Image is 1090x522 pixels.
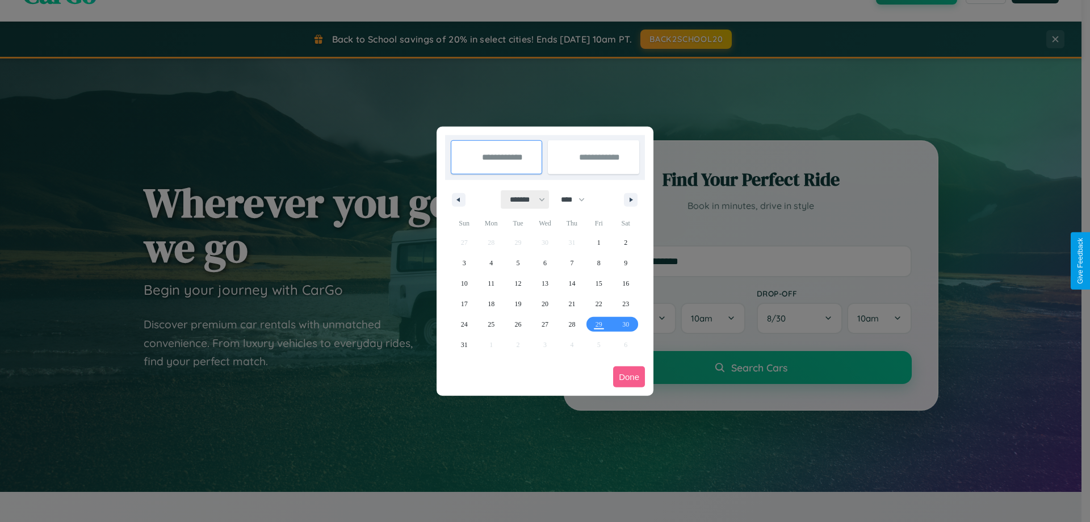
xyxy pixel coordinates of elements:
[624,232,627,253] span: 2
[613,273,639,294] button: 16
[461,273,468,294] span: 10
[489,253,493,273] span: 4
[451,253,477,273] button: 3
[461,335,468,355] span: 31
[613,214,639,232] span: Sat
[451,294,477,314] button: 17
[596,294,602,314] span: 22
[463,253,466,273] span: 3
[559,294,585,314] button: 21
[568,314,575,335] span: 28
[559,314,585,335] button: 28
[531,273,558,294] button: 13
[515,273,522,294] span: 12
[531,294,558,314] button: 20
[515,314,522,335] span: 26
[531,253,558,273] button: 6
[451,335,477,355] button: 31
[477,294,504,314] button: 18
[613,314,639,335] button: 30
[461,294,468,314] span: 17
[622,273,629,294] span: 16
[597,253,601,273] span: 8
[622,294,629,314] span: 23
[559,253,585,273] button: 7
[596,314,602,335] span: 29
[543,253,547,273] span: 6
[613,253,639,273] button: 9
[613,232,639,253] button: 2
[585,314,612,335] button: 29
[461,314,468,335] span: 24
[542,273,548,294] span: 13
[515,294,522,314] span: 19
[477,214,504,232] span: Mon
[488,273,494,294] span: 11
[477,273,504,294] button: 11
[568,294,575,314] span: 21
[585,253,612,273] button: 8
[477,253,504,273] button: 4
[622,314,629,335] span: 30
[568,273,575,294] span: 14
[505,214,531,232] span: Tue
[451,314,477,335] button: 24
[613,366,645,387] button: Done
[505,314,531,335] button: 26
[585,232,612,253] button: 1
[542,314,548,335] span: 27
[488,294,494,314] span: 18
[585,273,612,294] button: 15
[505,273,531,294] button: 12
[585,214,612,232] span: Fri
[542,294,548,314] span: 20
[559,273,585,294] button: 14
[597,232,601,253] span: 1
[531,314,558,335] button: 27
[517,253,520,273] span: 5
[531,214,558,232] span: Wed
[505,294,531,314] button: 19
[477,314,504,335] button: 25
[451,273,477,294] button: 10
[585,294,612,314] button: 22
[596,273,602,294] span: 15
[1076,238,1084,284] div: Give Feedback
[488,314,494,335] span: 25
[559,214,585,232] span: Thu
[570,253,573,273] span: 7
[451,214,477,232] span: Sun
[613,294,639,314] button: 23
[624,253,627,273] span: 9
[505,253,531,273] button: 5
